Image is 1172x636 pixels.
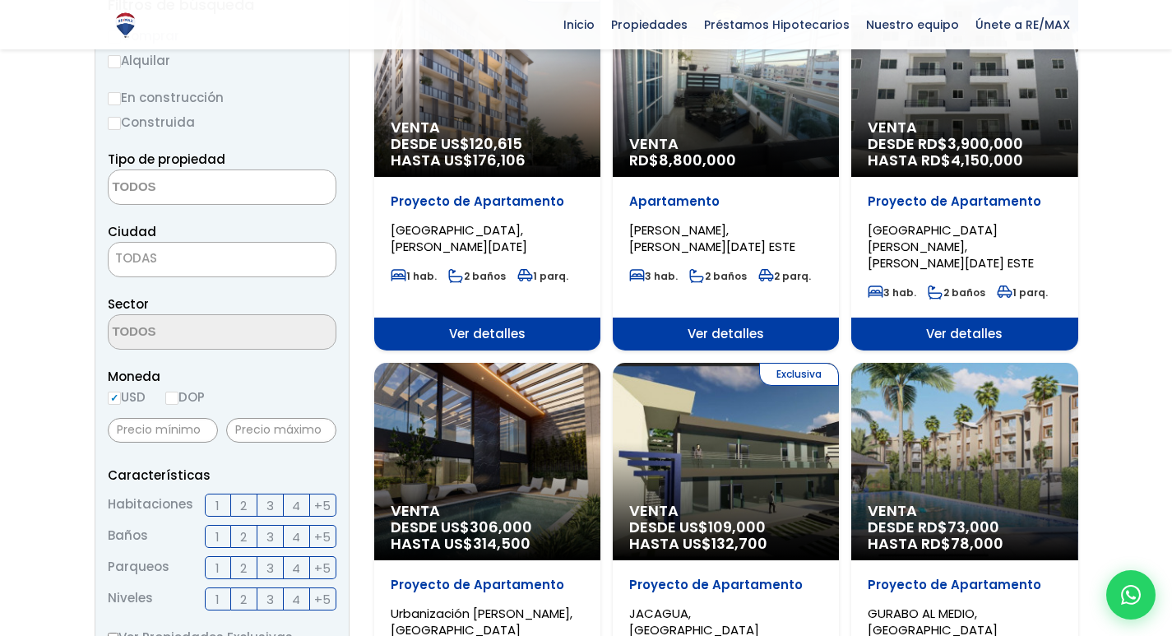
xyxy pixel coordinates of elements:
p: Proyecto de Apartamento [868,577,1061,593]
span: 2 [240,589,247,610]
span: 4 [292,558,300,578]
span: 132,700 [711,533,767,554]
span: 3 [266,589,274,610]
span: 3 [266,495,274,516]
span: Ciudad [108,223,156,240]
span: 1 [215,495,220,516]
span: 1 hab. [391,269,437,283]
input: En construcción [108,92,121,105]
input: Precio máximo [226,418,336,443]
span: HASTA RD$ [868,152,1061,169]
p: Proyecto de Apartamento [391,193,584,210]
span: 1 [215,558,220,578]
span: 2 [240,527,247,547]
span: Baños [108,525,148,548]
span: 3 hab. [868,286,916,299]
span: HASTA US$ [391,536,584,552]
label: DOP [165,387,205,407]
span: Venta [868,503,1061,519]
input: Alquilar [108,55,121,68]
textarea: Search [109,170,268,206]
span: HASTA RD$ [868,536,1061,552]
span: 2 [240,558,247,578]
span: Venta [391,503,584,519]
span: Moneda [108,366,336,387]
span: Nuestro equipo [858,12,967,37]
span: 2 [240,495,247,516]
p: Proyecto de Apartamento [868,193,1061,210]
span: 109,000 [708,517,766,537]
textarea: Search [109,315,268,350]
span: +5 [314,589,331,610]
span: RD$ [629,150,736,170]
span: +5 [314,558,331,578]
span: 176,106 [473,150,526,170]
span: 1 [215,589,220,610]
span: [PERSON_NAME], [PERSON_NAME][DATE] ESTE [629,221,795,255]
span: TODAS [108,242,336,277]
span: Ver detalles [374,318,600,350]
label: Construida [108,112,336,132]
span: Venta [868,119,1061,136]
span: Venta [629,503,822,519]
input: Precio mínimo [108,418,218,443]
span: DESDE RD$ [868,136,1061,169]
span: 8,800,000 [659,150,736,170]
span: HASTA US$ [391,152,584,169]
span: 2 parq. [758,269,811,283]
span: Niveles [108,587,153,610]
span: TODAS [109,247,336,270]
span: Venta [391,119,584,136]
span: 78,000 [951,533,1003,554]
span: HASTA US$ [629,536,822,552]
span: 314,500 [473,533,530,554]
span: 73,000 [947,517,999,537]
span: DESDE US$ [391,519,584,552]
span: +5 [314,495,331,516]
span: 1 parq. [517,269,568,283]
span: Propiedades [603,12,696,37]
span: [GEOGRAPHIC_DATA], [PERSON_NAME][DATE] [391,221,527,255]
span: Ver detalles [851,318,1077,350]
span: Exclusiva [759,363,839,386]
span: Préstamos Hipotecarios [696,12,858,37]
span: Únete a RE/MAX [967,12,1078,37]
span: Inicio [555,12,603,37]
span: 120,615 [470,133,522,154]
span: 4 [292,527,300,547]
span: 1 [215,527,220,547]
span: 3,900,000 [947,133,1023,154]
p: Proyecto de Apartamento [391,577,584,593]
span: Parqueos [108,556,169,579]
span: Habitaciones [108,494,193,517]
span: 4,150,000 [951,150,1023,170]
label: En construcción [108,87,336,108]
span: [GEOGRAPHIC_DATA][PERSON_NAME], [PERSON_NAME][DATE] ESTE [868,221,1034,272]
span: 306,000 [470,517,532,537]
span: 2 baños [448,269,506,283]
span: Venta [629,136,822,152]
span: DESDE US$ [629,519,822,552]
label: Alquilar [108,50,336,71]
span: Tipo de propiedad [108,151,225,168]
span: 1 parq. [997,286,1048,299]
p: Apartamento [629,193,822,210]
img: Logo de REMAX [111,11,140,39]
span: 3 hab. [629,269,678,283]
span: 4 [292,495,300,516]
span: 2 baños [689,269,747,283]
input: Construida [108,117,121,130]
span: DESDE US$ [391,136,584,169]
span: Ver detalles [613,318,839,350]
span: 3 [266,558,274,578]
p: Proyecto de Apartamento [629,577,822,593]
input: USD [108,392,121,405]
span: 3 [266,527,274,547]
span: TODAS [115,249,157,267]
span: +5 [314,527,331,547]
span: 2 baños [928,286,985,299]
span: 4 [292,589,300,610]
label: USD [108,387,146,407]
input: DOP [165,392,178,405]
span: DESDE RD$ [868,519,1061,552]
